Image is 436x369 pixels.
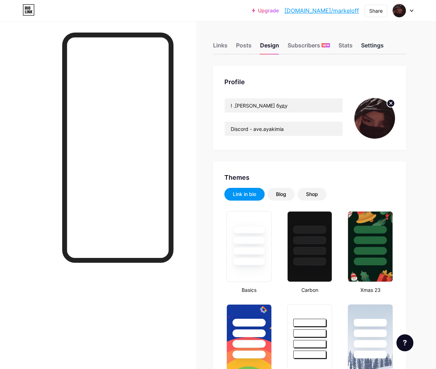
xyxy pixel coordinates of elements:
div: Posts [236,41,252,54]
span: NEW [323,43,329,47]
a: [DOMAIN_NAME]/markeloff [284,6,359,15]
img: markeloff [393,4,406,17]
div: Profile [224,77,395,87]
div: Carbon [285,286,335,294]
div: Link in bio [233,191,256,198]
div: Basics [224,286,274,294]
a: Upgrade [252,8,279,13]
input: Name [225,98,343,113]
div: Links [213,41,228,54]
input: Bio [225,122,343,136]
div: Xmas 23 [346,286,395,294]
div: Subscribers [288,41,330,54]
div: Share [369,7,383,15]
div: Design [260,41,279,54]
div: Stats [338,41,353,54]
div: Themes [224,173,395,182]
div: Shop [306,191,318,198]
img: markeloff [354,98,395,139]
div: Settings [361,41,384,54]
div: Blog [276,191,286,198]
